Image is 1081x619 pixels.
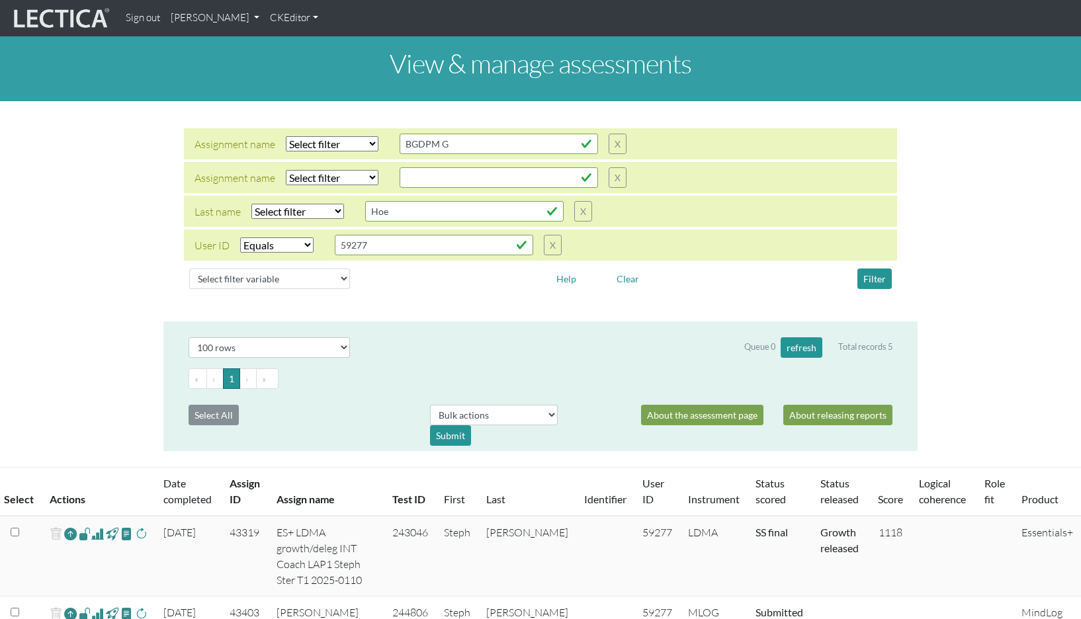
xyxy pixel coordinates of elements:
[1021,493,1059,505] a: Product
[64,524,77,544] a: Reopen
[269,516,384,597] td: ES+ LDMA growth/deleg INT Coach LAP1 Steph Ster T1 2025-0110
[1014,516,1081,597] td: Essentials+
[609,167,627,188] button: X
[11,6,110,31] img: lecticalive
[222,516,269,597] td: 43319
[155,516,222,597] td: [DATE]
[820,477,859,505] a: Status released
[120,5,165,31] a: Sign out
[756,526,788,538] a: Completed = assessment has been completed; CS scored = assessment has been CLAS scored; LS scored...
[223,368,240,389] button: Go to page 1
[919,477,966,505] a: Logical coherence
[642,477,664,505] a: User ID
[79,526,91,541] span: view
[120,526,133,541] span: view
[609,134,627,154] button: X
[879,526,902,539] span: 1118
[584,493,627,505] a: Identifier
[195,170,275,186] div: Assignment name
[680,516,748,597] td: LDMA
[756,477,786,505] a: Status scored
[50,524,62,544] span: delete
[189,368,892,389] ul: Pagination
[265,5,324,31] a: CKEditor
[384,516,436,597] td: 243046
[42,468,155,516] th: Actions
[430,425,471,446] div: Submit
[611,268,645,289] button: Clear
[857,268,892,289] button: Filter
[195,136,275,152] div: Assignment name
[165,5,265,31] a: [PERSON_NAME]
[478,516,576,597] td: [PERSON_NAME]
[878,493,903,505] a: Score
[544,235,562,255] button: X
[106,526,118,541] span: view
[574,201,592,222] button: X
[744,337,892,358] div: Queue 0 Total records 5
[195,204,241,220] div: Last name
[550,271,582,284] a: Help
[189,405,239,425] button: Select All
[756,606,803,618] a: Completed = assessment has been completed; CS scored = assessment has been CLAS scored; LS scored...
[444,493,465,505] a: First
[135,526,148,542] span: rescore
[486,493,505,505] a: Last
[820,526,859,554] a: Basic released = basic report without a score has been released, Score(s) released = for Lectica ...
[384,468,436,516] th: Test ID
[634,516,681,597] td: 59277
[783,405,892,425] a: About releasing reports
[641,405,763,425] a: About the assessment page
[163,477,212,505] a: Date completed
[984,477,1005,505] a: Role fit
[222,468,269,516] th: Assign ID
[436,516,478,597] td: Steph
[781,337,822,358] button: refresh
[688,493,740,505] a: Instrument
[269,468,384,516] th: Assign name
[91,526,104,542] span: Analyst score
[550,268,582,289] button: Help
[195,237,230,253] div: User ID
